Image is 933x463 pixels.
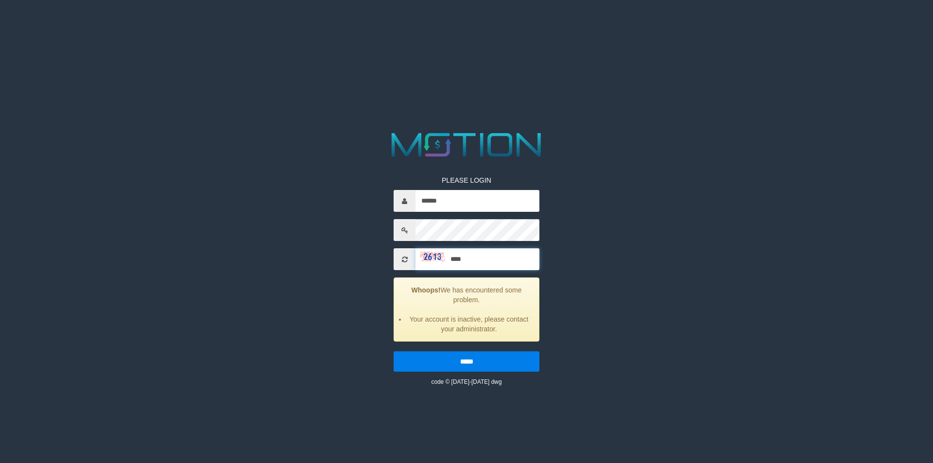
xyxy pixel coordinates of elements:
[394,277,539,342] div: We has encountered some problem.
[394,175,539,185] p: PLEASE LOGIN
[412,286,441,294] strong: Whoops!
[385,129,548,161] img: MOTION_logo.png
[420,252,445,261] img: captcha
[431,378,501,385] small: code © [DATE]-[DATE] dwg
[406,314,532,334] li: Your account is inactive, please contact your administrator.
